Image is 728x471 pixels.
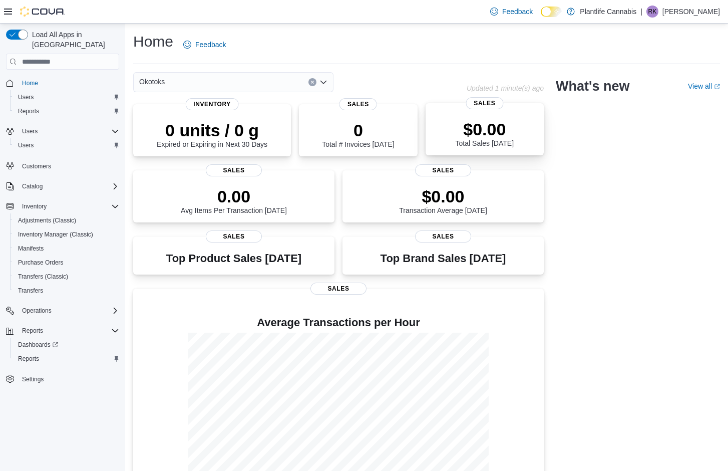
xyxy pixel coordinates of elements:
[18,373,48,385] a: Settings
[18,245,44,253] span: Manifests
[18,141,34,149] span: Users
[541,7,562,17] input: Dark Mode
[14,91,38,103] a: Users
[22,162,51,170] span: Customers
[10,104,123,118] button: Reports
[2,324,123,338] button: Reports
[18,159,119,172] span: Customers
[556,78,629,94] h2: What's new
[399,186,487,206] p: $0.00
[14,339,62,351] a: Dashboards
[640,6,642,18] p: |
[22,307,52,315] span: Operations
[22,375,44,383] span: Settings
[22,202,47,210] span: Inventory
[18,180,119,192] span: Catalog
[456,119,514,139] p: $0.00
[18,216,76,224] span: Adjustments (Classic)
[14,271,119,283] span: Transfers (Classic)
[18,125,119,137] span: Users
[6,72,119,412] nav: Complex example
[2,199,123,213] button: Inventory
[10,256,123,270] button: Purchase Orders
[456,119,514,147] div: Total Sales [DATE]
[157,120,267,148] div: Expired or Expiring in Next 30 Days
[502,7,533,17] span: Feedback
[319,78,327,86] button: Open list of options
[22,79,38,87] span: Home
[14,285,119,297] span: Transfers
[157,120,267,140] p: 0 units / 0 g
[580,6,636,18] p: Plantlife Cannabis
[18,325,119,337] span: Reports
[139,76,165,88] span: Okotoks
[467,84,544,92] p: Updated 1 minute(s) ago
[133,32,173,52] h1: Home
[10,138,123,152] button: Users
[322,120,394,148] div: Total # Invoices [DATE]
[14,271,72,283] a: Transfers (Classic)
[18,287,43,295] span: Transfers
[18,273,68,281] span: Transfers (Classic)
[18,355,39,363] span: Reports
[714,84,720,90] svg: External link
[662,6,720,18] p: [PERSON_NAME]
[14,353,43,365] a: Reports
[18,93,34,101] span: Users
[14,214,80,226] a: Adjustments (Classic)
[18,373,119,385] span: Settings
[18,77,42,89] a: Home
[399,186,487,214] div: Transaction Average [DATE]
[2,179,123,193] button: Catalog
[18,107,39,115] span: Reports
[14,91,119,103] span: Users
[10,270,123,284] button: Transfers (Classic)
[179,35,230,55] a: Feedback
[18,305,119,317] span: Operations
[14,228,119,241] span: Inventory Manager (Classic)
[466,97,503,109] span: Sales
[10,242,123,256] button: Manifests
[646,6,658,18] div: Roderick King
[14,105,43,117] a: Reports
[14,139,119,151] span: Users
[18,259,64,267] span: Purchase Orders
[22,127,38,135] span: Users
[2,372,123,386] button: Settings
[14,285,47,297] a: Transfers
[18,325,47,337] button: Reports
[10,227,123,242] button: Inventory Manager (Classic)
[415,164,471,176] span: Sales
[2,304,123,318] button: Operations
[206,230,262,243] span: Sales
[10,90,123,104] button: Users
[14,257,119,269] span: Purchase Orders
[18,200,51,212] button: Inventory
[14,353,119,365] span: Reports
[18,230,93,239] span: Inventory Manager (Classic)
[14,339,119,351] span: Dashboards
[10,338,123,352] a: Dashboards
[18,160,55,172] a: Customers
[339,98,377,110] span: Sales
[166,253,301,265] h3: Top Product Sales [DATE]
[14,257,68,269] a: Purchase Orders
[310,283,367,295] span: Sales
[14,105,119,117] span: Reports
[20,7,65,17] img: Cova
[18,180,47,192] button: Catalog
[10,213,123,227] button: Adjustments (Classic)
[10,352,123,366] button: Reports
[14,243,48,255] a: Manifests
[2,124,123,138] button: Users
[206,164,262,176] span: Sales
[14,139,38,151] a: Users
[308,78,316,86] button: Clear input
[141,317,536,329] h4: Average Transactions per Hour
[648,6,657,18] span: RK
[18,77,119,89] span: Home
[415,230,471,243] span: Sales
[18,125,42,137] button: Users
[18,341,58,349] span: Dashboards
